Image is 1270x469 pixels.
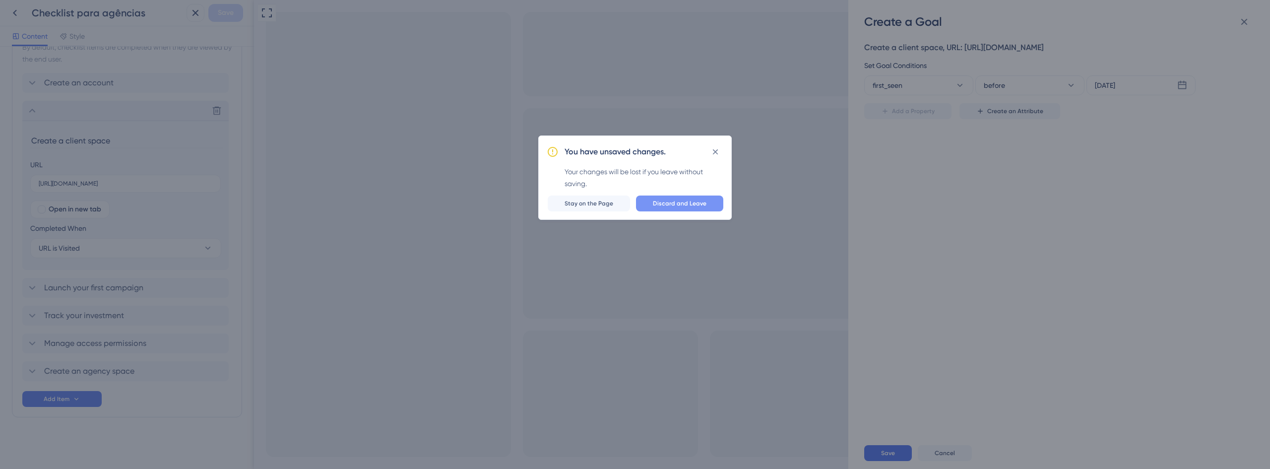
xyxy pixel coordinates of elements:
[565,146,666,158] h2: You have unsaved changes.
[565,166,723,190] div: Your changes will be lost if you leave without saving.
[653,200,706,207] span: Discard and Leave
[565,200,613,207] span: Stay on the Page
[964,385,998,393] span: Live Preview
[956,406,998,416] div: Get Started
[997,400,1006,409] div: 5
[949,402,1006,419] div: Open Get Started checklist, remaining modules: 5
